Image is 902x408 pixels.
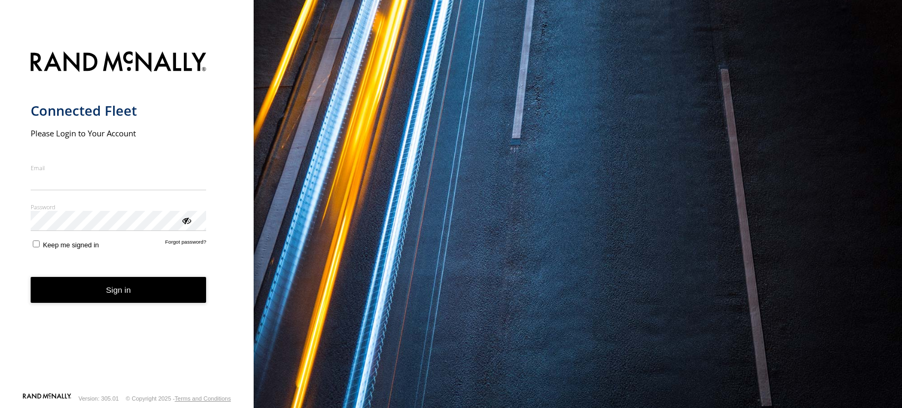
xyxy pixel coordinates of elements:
[79,395,119,402] div: Version: 305.01
[175,395,231,402] a: Terms and Conditions
[31,164,207,172] label: Email
[31,128,207,138] h2: Please Login to Your Account
[31,102,207,119] h1: Connected Fleet
[33,240,40,247] input: Keep me signed in
[181,215,191,225] div: ViewPassword
[31,45,224,392] form: main
[31,277,207,303] button: Sign in
[126,395,231,402] div: © Copyright 2025 -
[165,239,207,249] a: Forgot password?
[43,241,99,249] span: Keep me signed in
[31,203,207,211] label: Password
[23,393,71,404] a: Visit our Website
[31,49,207,76] img: Rand McNally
